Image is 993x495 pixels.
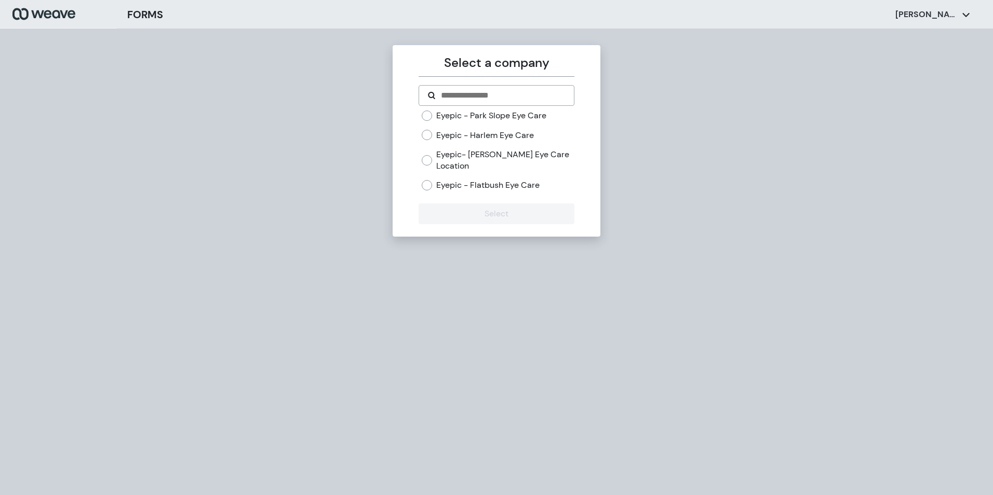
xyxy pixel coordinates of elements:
[419,53,574,72] p: Select a company
[436,149,574,171] label: Eyepic- [PERSON_NAME] Eye Care Location
[127,7,163,22] h3: FORMS
[436,130,534,141] label: Eyepic - Harlem Eye Care
[436,110,546,121] label: Eyepic - Park Slope Eye Care
[436,180,540,191] label: Eyepic - Flatbush Eye Care
[419,203,574,224] button: Select
[895,9,958,20] p: [PERSON_NAME]
[440,89,565,102] input: Search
